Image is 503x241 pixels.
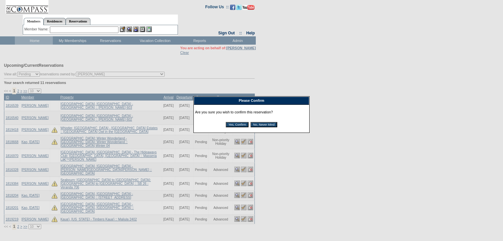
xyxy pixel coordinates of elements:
[226,122,249,127] input: Yes, Confirm
[194,97,309,105] div: Please Confirm
[146,26,152,32] img: b_calculator.gif
[218,31,235,35] a: Sign Out
[24,26,50,32] div: Member Name:
[195,106,308,131] div: Are you sure you wish to confirm this reservation?
[236,5,242,10] img: Follow us on Twitter
[243,7,254,11] a: Subscribe to our YouTube Channel
[44,18,66,25] a: Residences
[66,18,90,25] a: Reservations
[230,5,235,10] img: Become our fan on Facebook
[243,5,254,10] img: Subscribe to our YouTube Channel
[230,7,235,11] a: Become our fan on Facebook
[246,31,255,35] a: Help
[251,122,277,127] input: No, Never Mind
[205,4,229,12] td: Follow Us ::
[236,7,242,11] a: Follow us on Twitter
[126,26,132,32] img: View
[239,31,242,35] span: ::
[133,26,139,32] img: Impersonate
[24,18,44,25] a: Members
[120,26,125,32] img: b_edit.gif
[140,26,145,32] img: Reservations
